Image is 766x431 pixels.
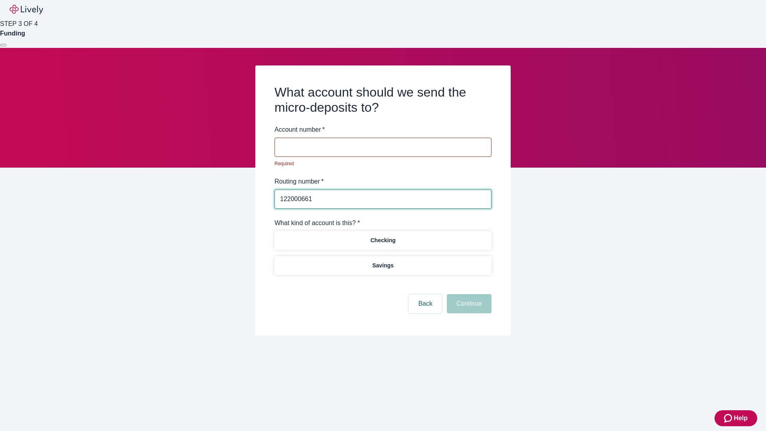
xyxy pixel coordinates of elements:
p: Required [274,160,486,167]
svg: Zendesk support icon [724,413,734,423]
label: What kind of account is this? * [274,218,360,228]
label: Routing number [274,177,324,186]
button: Zendesk support iconHelp [715,410,757,426]
p: Checking [370,236,395,245]
button: Back [409,294,442,313]
label: Account number [274,125,325,134]
span: Help [734,413,748,423]
button: Checking [274,231,492,250]
p: Savings [372,261,394,270]
img: Lively [10,5,43,14]
h2: What account should we send the micro-deposits to? [274,85,492,115]
button: Savings [274,256,492,275]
